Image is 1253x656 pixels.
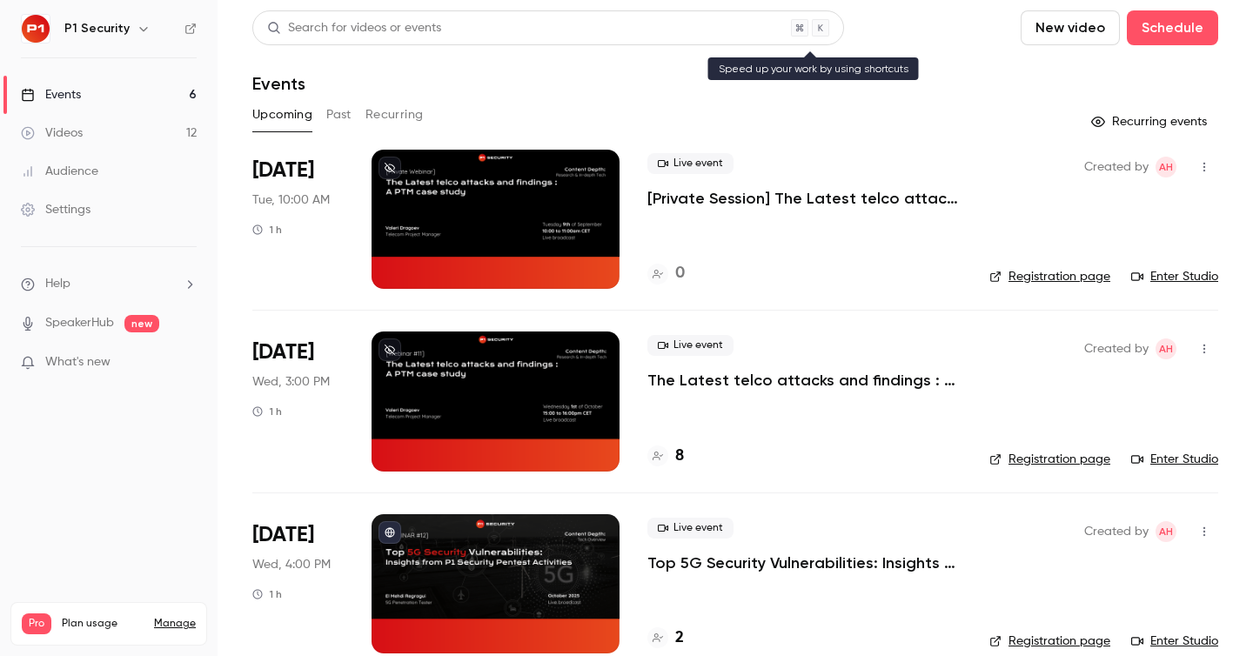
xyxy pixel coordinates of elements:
h4: 8 [675,445,684,468]
span: [DATE] [252,338,314,366]
span: Live event [647,518,734,539]
a: Manage [154,617,196,631]
span: Pro [22,613,51,634]
button: Upcoming [252,101,312,129]
span: Created by [1084,157,1149,177]
div: 1 h [252,405,282,418]
a: [Private Session] The Latest telco attacks and findings : A PTM case study [647,188,962,209]
a: Enter Studio [1131,451,1218,468]
span: Live event [647,153,734,174]
span: AH [1159,338,1173,359]
a: Enter Studio [1131,268,1218,285]
a: Registration page [989,268,1110,285]
button: Past [326,101,352,129]
a: SpeakerHub [45,314,114,332]
span: What's new [45,353,111,372]
span: [DATE] [252,521,314,549]
span: Tue, 10:00 AM [252,191,330,209]
span: Help [45,275,70,293]
span: Created by [1084,521,1149,542]
div: Search for videos or events [267,19,441,37]
h6: P1 Security [64,20,130,37]
a: The Latest telco attacks and findings : A PTM case study [647,370,962,391]
a: 2 [647,626,684,650]
div: Videos [21,124,83,142]
a: Top 5G Security Vulnerabilities: Insights from P1 Security Pentest Activities [647,552,962,573]
span: [DATE] [252,157,314,184]
span: Created by [1084,338,1149,359]
div: 1 h [252,223,282,237]
span: AH [1159,157,1173,177]
a: Registration page [989,451,1110,468]
span: Plan usage [62,617,144,631]
img: P1 Security [22,15,50,43]
h4: 2 [675,626,684,650]
span: Live event [647,335,734,356]
li: help-dropdown-opener [21,275,197,293]
div: Events [21,86,81,104]
div: Oct 22 Wed, 4:00 PM (Europe/Paris) [252,514,344,653]
span: Wed, 3:00 PM [252,373,330,391]
span: Amine Hayad [1156,338,1176,359]
div: Sep 9 Tue, 10:00 AM (Europe/Paris) [252,150,344,289]
div: Settings [21,201,90,218]
span: Wed, 4:00 PM [252,556,331,573]
div: Audience [21,163,98,180]
a: Registration page [989,633,1110,650]
span: AH [1159,521,1173,542]
button: Schedule [1127,10,1218,45]
button: Recurring events [1083,108,1218,136]
h1: Events [252,73,305,94]
a: 8 [647,445,684,468]
a: Enter Studio [1131,633,1218,650]
span: Amine Hayad [1156,521,1176,542]
a: 0 [647,262,685,285]
span: new [124,315,159,332]
div: 1 h [252,587,282,601]
div: Oct 1 Wed, 3:00 PM (Europe/Paris) [252,331,344,471]
span: Amine Hayad [1156,157,1176,177]
button: New video [1021,10,1120,45]
h4: 0 [675,262,685,285]
button: Recurring [365,101,424,129]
